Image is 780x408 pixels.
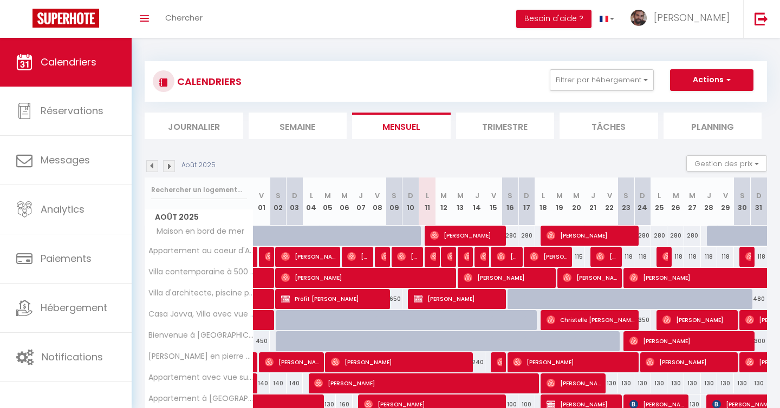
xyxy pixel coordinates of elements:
div: 118 [667,247,684,267]
button: Gestion des prix [686,155,767,172]
abbr: L [426,190,429,201]
span: [PERSON_NAME] [381,246,386,267]
iframe: LiveChat chat widget [734,363,780,408]
span: Villa d'architecte, piscine privative, Vico Corse [147,289,255,297]
abbr: V [723,190,728,201]
abbr: J [475,190,479,201]
th: 18 [535,177,552,226]
span: [PERSON_NAME] [397,246,419,267]
span: [PERSON_NAME] [547,225,636,246]
span: Analytics [41,202,84,216]
h3: CALENDRIERS [174,69,242,94]
th: 05 [320,177,336,226]
span: [PERSON_NAME] [265,352,321,372]
div: 130 [634,373,651,393]
abbr: M [573,190,580,201]
div: 118 [750,247,767,267]
li: Mensuel [352,113,451,139]
img: Super Booking [32,9,99,28]
span: [PERSON_NAME] [430,225,503,246]
img: ... [630,10,647,26]
span: [PERSON_NAME] [314,373,538,393]
span: Christelle [PERSON_NAME] [PERSON_NAME] [PERSON_NAME] [PERSON_NAME] [547,310,636,330]
div: 115 [568,247,585,267]
abbr: M [324,190,331,201]
button: Actions [670,69,753,91]
th: 09 [386,177,402,226]
th: 23 [618,177,635,226]
div: 280 [684,226,701,246]
abbr: J [591,190,595,201]
abbr: M [440,190,447,201]
span: Hébergement [41,301,107,314]
span: [PERSON_NAME] [497,246,519,267]
div: 130 [651,373,668,393]
div: 280 [634,226,651,246]
th: 02 [270,177,287,226]
span: [PERSON_NAME] [497,352,502,372]
div: 280 [518,226,535,246]
span: [PERSON_NAME] [745,246,751,267]
li: Journalier [145,113,243,139]
abbr: D [524,190,529,201]
abbr: S [623,190,628,201]
span: [PERSON_NAME] [414,288,503,309]
abbr: D [292,190,297,201]
div: 280 [502,226,518,246]
div: 118 [618,247,635,267]
th: 01 [253,177,270,226]
th: 17 [518,177,535,226]
span: [PERSON_NAME] [480,246,485,267]
th: 04 [303,177,320,226]
span: [PERSON_NAME] [563,267,619,288]
abbr: D [756,190,762,201]
abbr: V [375,190,380,201]
span: [PERSON_NAME] [654,11,730,24]
span: Août 2025 [145,209,253,225]
span: [PERSON_NAME] [464,246,469,267]
li: Planning [664,113,762,139]
li: Tâches [560,113,658,139]
span: [PERSON_NAME] [646,352,735,372]
span: [PERSON_NAME] [662,246,668,267]
div: 280 [667,226,684,246]
th: 24 [634,177,651,226]
span: [PERSON_NAME] [347,246,369,267]
th: 11 [419,177,435,226]
th: 15 [485,177,502,226]
span: Villa contemporaine à 500 mètres de la plage ! [147,268,255,276]
span: [PERSON_NAME] [662,310,735,330]
span: [PERSON_NAME] [629,331,752,351]
th: 22 [601,177,618,226]
div: 140 [287,373,303,393]
th: 26 [667,177,684,226]
abbr: L [658,190,661,201]
span: Notifications [42,350,103,364]
abbr: L [542,190,545,201]
div: 118 [717,247,734,267]
a: [PERSON_NAME] [253,247,259,267]
th: 03 [287,177,303,226]
th: 06 [336,177,353,226]
span: [PERSON_NAME] [596,246,618,267]
abbr: M [457,190,464,201]
span: [PERSON_NAME] [547,373,602,393]
abbr: V [259,190,264,201]
th: 14 [469,177,485,226]
span: Casa Javva, Villa avec vue mer [147,310,255,318]
th: 08 [369,177,386,226]
span: [PERSON_NAME] [513,352,636,372]
div: 240 [469,352,485,372]
abbr: V [491,190,496,201]
div: 130 [601,373,618,393]
span: [PERSON_NAME] [265,246,270,267]
span: Bienvenue à [GEOGRAPHIC_DATA] dans la [GEOGRAPHIC_DATA] [147,331,255,339]
input: Rechercher un logement... [151,180,247,200]
li: Semaine [249,113,347,139]
div: 118 [634,247,651,267]
abbr: S [740,190,745,201]
div: 130 [684,373,701,393]
div: 118 [684,247,701,267]
span: [PERSON_NAME] [464,267,553,288]
span: Appartement au coeur d'Ajaccio [147,247,255,255]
